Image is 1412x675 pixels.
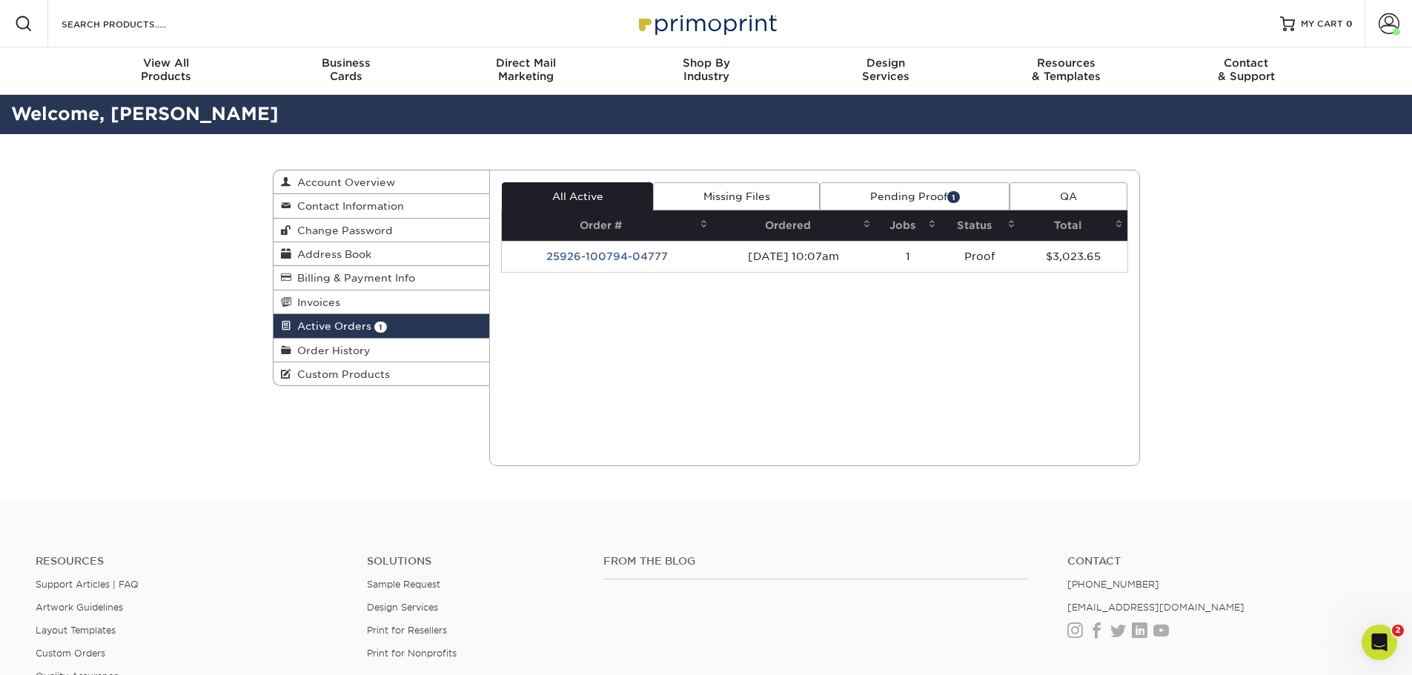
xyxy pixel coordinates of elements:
td: 25926-100794-04777 [502,241,712,272]
div: & Support [1156,56,1336,83]
a: QA [1010,182,1127,210]
a: Contact& Support [1156,47,1336,95]
td: [DATE] 10:07am [712,241,876,272]
a: Missing Files [653,182,820,210]
span: Account Overview [291,176,395,188]
span: 2 [1392,625,1404,636]
span: MY CART [1301,18,1343,30]
div: Cards [256,56,436,83]
span: Billing & Payment Info [291,272,415,284]
th: Order # [502,210,712,241]
td: $3,023.65 [1020,241,1127,272]
a: Contact [1067,555,1376,568]
div: Marketing [436,56,616,83]
a: Shop ByIndustry [616,47,796,95]
a: DesignServices [796,47,976,95]
h4: Solutions [367,555,581,568]
a: Print for Resellers [367,625,447,636]
span: 1 [374,322,387,333]
span: Address Book [291,248,371,260]
a: Contact Information [274,194,490,218]
span: Invoices [291,296,340,308]
a: Active Orders 1 [274,314,490,338]
span: Active Orders [291,320,371,332]
a: Direct MailMarketing [436,47,616,95]
span: Direct Mail [436,56,616,70]
span: 0 [1346,19,1353,29]
h4: From the Blog [603,555,1027,568]
a: Print for Nonprofits [367,648,457,659]
th: Ordered [712,210,876,241]
h4: Resources [36,555,345,568]
th: Status [941,210,1019,241]
a: Resources& Templates [976,47,1156,95]
div: & Templates [976,56,1156,83]
a: [PHONE_NUMBER] [1067,579,1159,590]
a: BusinessCards [256,47,436,95]
span: Resources [976,56,1156,70]
input: SEARCH PRODUCTS..... [60,15,205,33]
a: Custom Orders [36,648,105,659]
span: 1 [947,191,960,202]
th: Jobs [875,210,941,241]
iframe: Intercom live chat [1362,625,1397,660]
a: Change Password [274,219,490,242]
th: Total [1020,210,1127,241]
span: Design [796,56,976,70]
a: View AllProducts [76,47,256,95]
a: Account Overview [274,170,490,194]
span: Contact Information [291,200,404,212]
a: [EMAIL_ADDRESS][DOMAIN_NAME] [1067,602,1244,613]
a: Custom Products [274,362,490,385]
span: Business [256,56,436,70]
div: Industry [616,56,796,83]
a: Invoices [274,290,490,314]
a: Support Articles | FAQ [36,579,139,590]
a: Layout Templates [36,625,116,636]
a: Sample Request [367,579,440,590]
a: Order History [274,339,490,362]
td: 1 [875,241,941,272]
span: Change Password [291,225,393,236]
a: All Active [502,182,653,210]
td: Proof [941,241,1019,272]
div: Services [796,56,976,83]
span: Shop By [616,56,796,70]
span: Order History [291,345,371,356]
a: Design Services [367,602,438,613]
span: Contact [1156,56,1336,70]
span: Custom Products [291,368,390,380]
a: Billing & Payment Info [274,266,490,290]
a: Pending Proof1 [820,182,1010,210]
a: Address Book [274,242,490,266]
a: Artwork Guidelines [36,602,123,613]
img: Primoprint [632,7,780,39]
span: View All [76,56,256,70]
div: Products [76,56,256,83]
